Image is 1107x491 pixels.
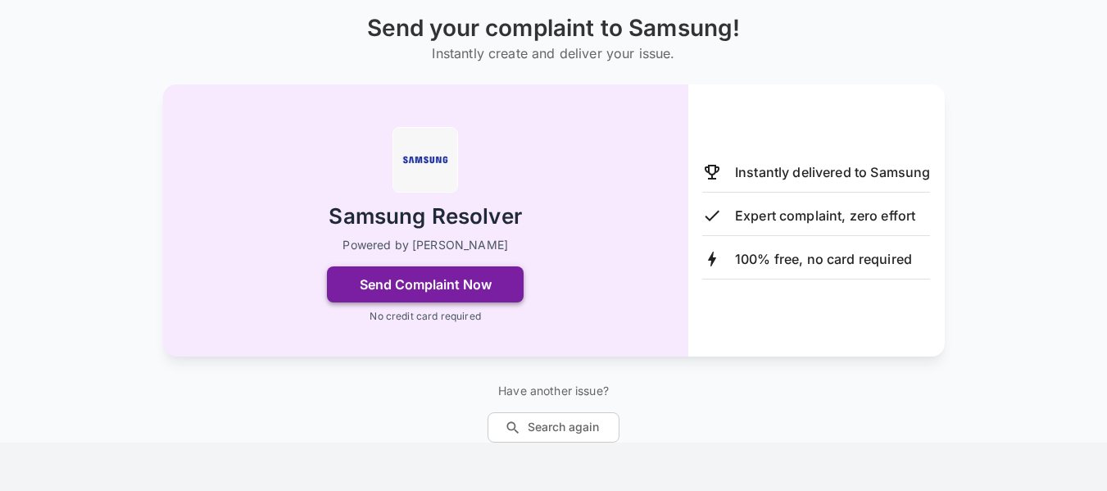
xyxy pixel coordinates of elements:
button: Search again [488,412,619,443]
button: Send Complaint Now [327,266,524,302]
p: No credit card required [370,309,480,324]
p: Expert complaint, zero effort [735,206,915,225]
img: Samsung [392,127,458,193]
p: Powered by [PERSON_NAME] [343,237,508,253]
h6: Instantly create and deliver your issue. [367,42,741,65]
p: Instantly delivered to Samsung [735,162,931,182]
h1: Send your complaint to Samsung! [367,15,741,42]
p: 100% free, no card required [735,249,912,269]
h2: Samsung Resolver [329,202,521,231]
p: Have another issue? [488,383,619,399]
